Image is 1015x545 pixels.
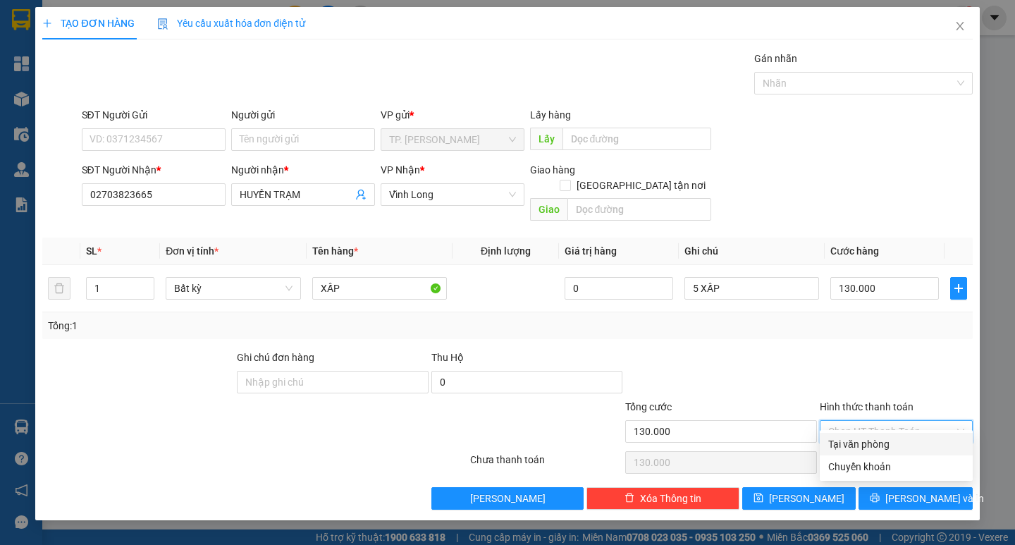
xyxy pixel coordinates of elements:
input: VD: Bàn, Ghế [312,277,447,300]
span: delete [625,493,634,504]
div: VP gửi [381,107,524,123]
span: plus [951,283,966,294]
span: save [753,493,763,504]
span: user-add [355,189,367,200]
div: Chưa thanh toán [469,452,625,477]
span: TẠO ĐƠN HÀNG [42,18,134,29]
button: save[PERSON_NAME] [742,487,856,510]
span: Cước hàng [830,245,879,257]
span: [PERSON_NAME] [470,491,546,506]
img: icon [157,18,168,30]
span: plus [42,18,52,28]
div: Tổng: 1 [48,318,393,333]
span: Giá trị hàng [565,245,617,257]
span: Bất kỳ [174,278,292,299]
button: printer[PERSON_NAME] và In [859,487,972,510]
span: Tổng cước [625,401,672,412]
span: Lấy [530,128,562,150]
span: [GEOGRAPHIC_DATA] tận nơi [571,178,711,193]
span: Yêu cầu xuất hóa đơn điện tử [157,18,306,29]
label: Ghi chú đơn hàng [237,352,314,363]
span: Lấy hàng [530,109,571,121]
span: Định lượng [481,245,531,257]
span: Giao [530,198,567,221]
div: Chuyển khoản [828,459,964,474]
span: SL [86,245,97,257]
button: delete [48,277,70,300]
div: Người gửi [231,107,375,123]
label: Gán nhãn [754,53,797,64]
div: SĐT Người Gửi [82,107,226,123]
th: Ghi chú [679,238,825,265]
span: close [954,20,966,32]
input: 0 [565,277,673,300]
span: [PERSON_NAME] và In [885,491,984,506]
span: printer [870,493,880,504]
span: Xóa Thông tin [640,491,701,506]
span: [PERSON_NAME] [769,491,844,506]
input: Ghi Chú [684,277,819,300]
button: deleteXóa Thông tin [586,487,739,510]
div: Tại văn phòng [828,436,964,452]
input: Ghi chú đơn hàng [237,371,429,393]
button: [PERSON_NAME] [431,487,584,510]
span: Tên hàng [312,245,358,257]
label: Hình thức thanh toán [820,401,914,412]
span: TP. Hồ Chí Minh [389,129,516,150]
span: Vĩnh Long [389,184,516,205]
span: VP Nhận [381,164,420,176]
button: Close [940,7,980,47]
span: Giao hàng [530,164,575,176]
div: Người nhận [231,162,375,178]
span: Đơn vị tính [166,245,219,257]
input: Dọc đường [567,198,711,221]
div: SĐT Người Nhận [82,162,226,178]
input: Dọc đường [562,128,711,150]
span: Thu Hộ [431,352,464,363]
button: plus [950,277,967,300]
